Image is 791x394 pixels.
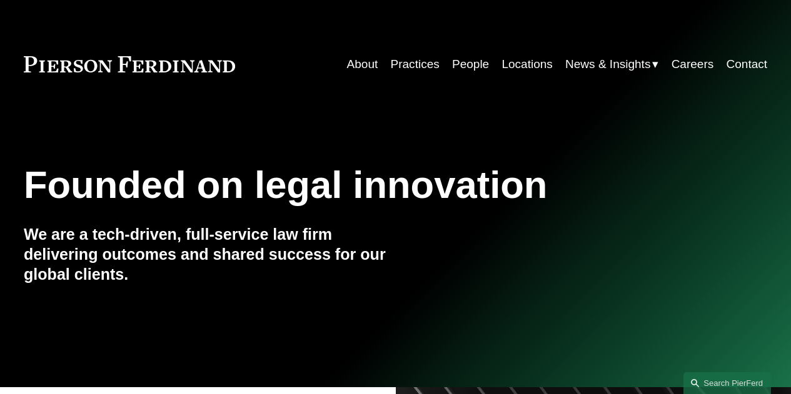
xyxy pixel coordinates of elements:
[452,52,489,76] a: People
[347,52,378,76] a: About
[565,54,650,75] span: News & Insights
[672,52,714,76] a: Careers
[565,52,658,76] a: folder dropdown
[683,372,771,394] a: Search this site
[24,225,396,285] h4: We are a tech-driven, full-service law firm delivering outcomes and shared success for our global...
[501,52,552,76] a: Locations
[727,52,768,76] a: Contact
[24,163,643,207] h1: Founded on legal innovation
[391,52,440,76] a: Practices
